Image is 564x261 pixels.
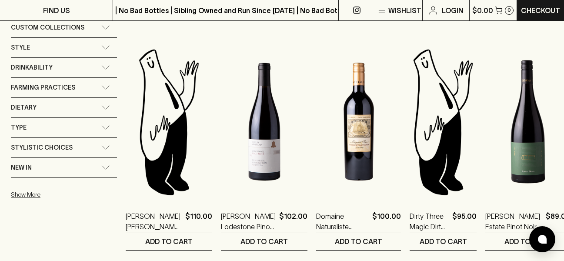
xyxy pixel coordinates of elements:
div: Farming Practices [11,78,117,97]
p: ADD TO CART [145,236,193,247]
div: Custom Collections [11,18,117,37]
img: Domaine Naturaliste Morus Cabernet Sauvignon 2020 [316,46,401,198]
img: bubble-icon [538,235,547,244]
button: ADD TO CART [126,232,212,250]
div: Type [11,118,117,137]
p: FIND US [43,5,70,16]
p: $110.00 [185,211,212,232]
button: ADD TO CART [221,232,307,250]
a: Dirty Three Magic Dirt Pinot Noir 2024 [410,211,449,232]
div: Dietary [11,98,117,117]
button: Show More [11,186,125,204]
button: ADD TO CART [410,232,477,250]
p: 0 [507,8,511,13]
a: Domaine Naturaliste Morus Cabernet Sauvignon 2020 [316,211,369,232]
a: [PERSON_NAME] Estate Pinot Noir 2023 [485,211,542,232]
p: ADD TO CART [504,236,552,247]
span: New In [11,162,32,173]
p: Checkout [521,5,560,16]
p: Wishlist [388,5,421,16]
a: [PERSON_NAME] [PERSON_NAME] Single Block Pinot Noir 2022 [126,211,182,232]
span: Drinkability [11,62,53,73]
p: ADD TO CART [335,236,382,247]
p: Login [442,5,464,16]
span: Farming Practices [11,82,75,93]
div: Stylistic Choices [11,138,117,157]
div: Style [11,38,117,57]
p: ADD TO CART [240,236,288,247]
p: ADD TO CART [420,236,467,247]
span: Style [11,42,30,53]
span: Custom Collections [11,22,84,33]
a: [PERSON_NAME] Lodestone Pinot Noir 2023 [221,211,276,232]
img: Blackhearts & Sparrows Man [410,46,477,198]
p: $102.00 [279,211,307,232]
button: ADD TO CART [316,232,401,250]
span: Dietary [11,102,37,113]
img: Hurley Lodestone Pinot Noir 2023 [221,46,307,198]
div: Drinkability [11,58,117,77]
img: Blackhearts & Sparrows Man [126,46,212,198]
span: Type [11,122,27,133]
div: New In [11,158,117,177]
p: $0.00 [472,5,493,16]
span: Stylistic Choices [11,142,73,153]
p: $100.00 [372,211,401,232]
p: $95.00 [452,211,477,232]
